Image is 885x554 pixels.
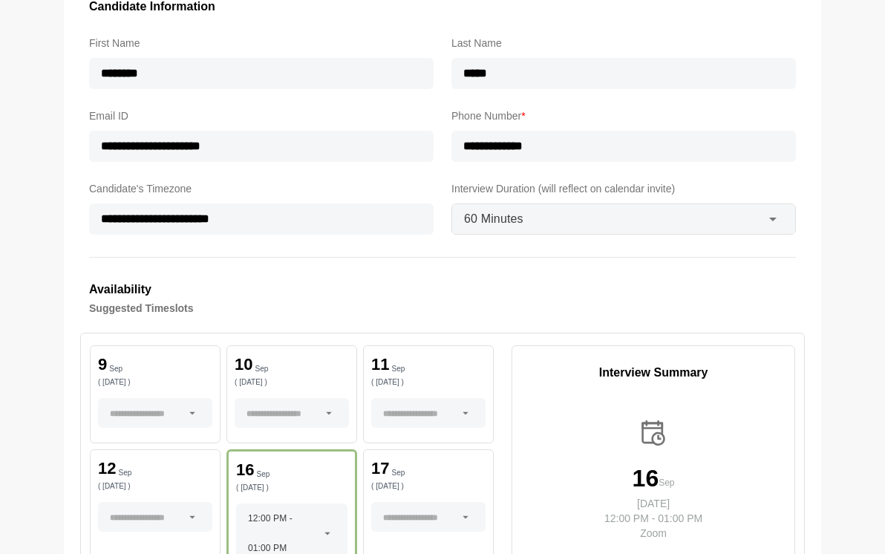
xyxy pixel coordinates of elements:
span: 60 Minutes [464,209,523,229]
p: Sep [392,365,405,373]
p: Sep [109,365,123,373]
p: Sep [659,475,674,490]
p: Sep [257,471,270,478]
p: 16 [236,462,254,478]
p: ( [DATE] ) [371,483,486,490]
img: calender [638,417,669,449]
h4: Suggested Timeslots [89,299,796,317]
label: Candidate's Timezone [89,180,434,198]
p: ( [DATE] ) [98,379,212,386]
p: ( [DATE] ) [98,483,212,490]
p: 17 [371,460,389,477]
p: Sep [392,469,405,477]
p: 12:00 PM - 01:00 PM [592,511,714,526]
p: [DATE] [592,496,714,511]
p: 10 [235,356,252,373]
p: Interview Summary [512,364,794,382]
p: 16 [633,466,659,490]
p: Sep [118,469,131,477]
p: 12 [98,460,116,477]
label: Last Name [451,34,796,52]
p: Zoom [592,526,714,541]
label: Email ID [89,107,434,125]
p: ( [DATE] ) [235,379,349,386]
p: 9 [98,356,107,373]
label: Phone Number [451,107,796,125]
p: Sep [255,365,269,373]
p: 11 [371,356,389,373]
label: First Name [89,34,434,52]
label: Interview Duration (will reflect on calendar invite) [451,180,796,198]
h3: Availability [89,280,796,299]
p: ( [DATE] ) [371,379,486,386]
p: ( [DATE] ) [236,484,347,492]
